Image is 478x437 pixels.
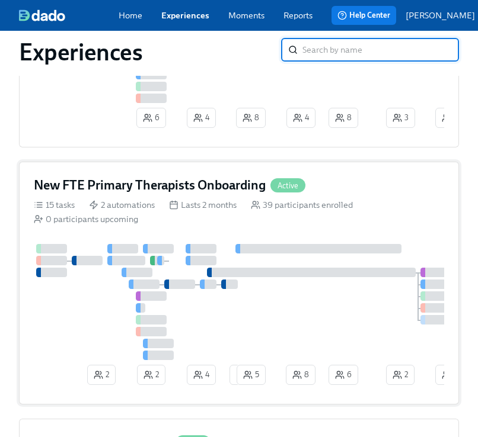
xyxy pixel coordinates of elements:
span: 3 [393,112,409,124]
button: 2 [137,365,165,385]
input: Search by name [302,38,459,62]
div: 0 participants upcoming [34,213,138,225]
span: 4 [293,112,309,124]
button: 2 [386,365,415,385]
button: 8 [236,108,266,128]
button: 8 [286,365,316,385]
span: Help Center [337,9,390,21]
h1: Experiences [19,38,143,66]
span: 4 [193,112,209,124]
button: 3 [386,108,415,128]
button: Help Center [332,6,396,25]
a: New FTE Primary Therapists OnboardingActive15 tasks 2 automations Lasts 2 months 39 participants ... [19,162,459,404]
button: 1 [230,365,258,385]
span: 8 [243,112,259,124]
button: 4 [286,108,316,128]
span: 5 [243,369,259,381]
span: 9 [442,112,458,124]
p: [PERSON_NAME] [406,9,475,21]
span: 2 [393,369,408,381]
a: Home [119,9,142,21]
button: 6 [329,365,358,385]
button: 2 [87,365,116,385]
a: dado [19,9,119,21]
button: 4 [187,108,216,128]
span: 6 [335,369,352,381]
button: 8 [329,108,358,128]
button: 9 [435,365,465,385]
a: Reports [283,9,313,21]
h4: New FTE Primary Therapists Onboarding [34,176,266,194]
div: 15 tasks [34,199,75,211]
div: Lasts 2 months [169,199,237,211]
img: dado [19,9,65,21]
div: 39 participants enrolled [251,199,353,211]
span: 2 [94,369,109,381]
span: 6 [143,112,160,124]
span: 8 [292,369,309,381]
button: 5 [237,365,266,385]
div: 2 automations [89,199,155,211]
a: Moments [228,9,265,21]
span: 8 [335,112,352,124]
button: 9 [435,108,465,128]
span: 2 [144,369,159,381]
span: 4 [193,369,209,381]
button: 4 [187,365,216,385]
span: Active [270,181,305,190]
span: 9 [442,369,458,381]
button: 6 [136,108,166,128]
a: Experiences [161,9,209,21]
